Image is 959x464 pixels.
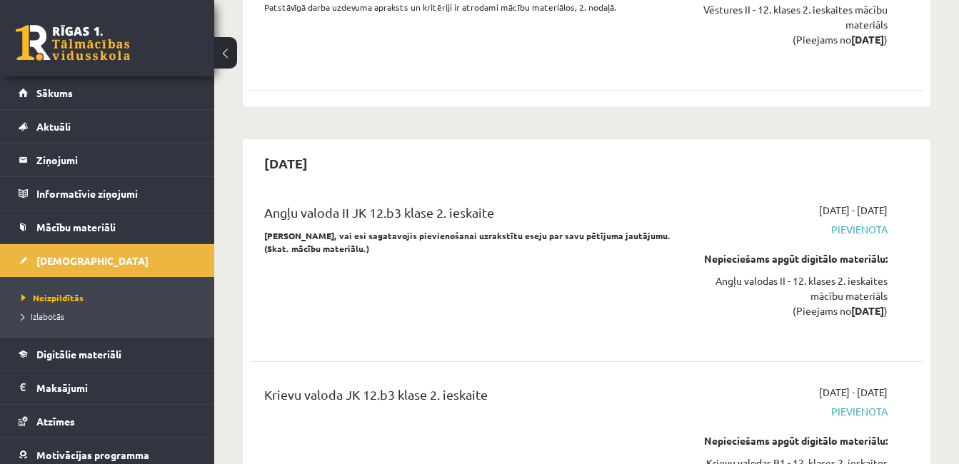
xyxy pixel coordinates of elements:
[19,371,196,404] a: Maksājumi
[851,304,884,317] strong: [DATE]
[19,177,196,210] a: Informatīvie ziņojumi
[36,177,196,210] legend: Informatīvie ziņojumi
[19,76,196,109] a: Sākums
[19,244,196,277] a: [DEMOGRAPHIC_DATA]
[19,143,196,176] a: Ziņojumi
[19,110,196,143] a: Aktuāli
[36,448,149,461] span: Motivācijas programma
[264,1,616,13] span: Patstāvīgā darba uzdevuma apraksts un kritēriji ir atrodami mācību materiālos, 2. nodaļā.
[36,143,196,176] legend: Ziņojumi
[19,405,196,438] a: Atzīmes
[264,230,671,254] strong: [PERSON_NAME], vai esi sagatavojis pievienošanai uzrakstītu eseju par savu pētījuma jautājumu. (S...
[694,433,888,448] div: Nepieciešams apgūt digitālo materiālu:
[36,120,71,133] span: Aktuāli
[36,415,75,428] span: Atzīmes
[36,86,73,99] span: Sākums
[36,371,196,404] legend: Maksājumi
[694,404,888,419] span: Pievienota
[21,291,200,304] a: Neizpildītās
[694,273,888,318] div: Angļu valodas II - 12. klases 2. ieskaites mācību materiāls (Pieejams no )
[21,311,64,322] span: Izlabotās
[819,203,888,218] span: [DATE] - [DATE]
[21,310,200,323] a: Izlabotās
[250,146,322,180] h2: [DATE]
[21,292,84,303] span: Neizpildītās
[694,2,888,47] div: Vēstures II - 12. klases 2. ieskaites mācību materiāls (Pieejams no )
[36,348,121,360] span: Digitālie materiāli
[264,385,673,411] div: Krievu valoda JK 12.b3 klase 2. ieskaite
[694,222,888,237] span: Pievienota
[819,385,888,400] span: [DATE] - [DATE]
[694,251,888,266] div: Nepieciešams apgūt digitālo materiālu:
[16,25,130,61] a: Rīgas 1. Tālmācības vidusskola
[851,33,884,46] strong: [DATE]
[19,338,196,370] a: Digitālie materiāli
[36,254,149,267] span: [DEMOGRAPHIC_DATA]
[19,211,196,243] a: Mācību materiāli
[36,221,116,233] span: Mācību materiāli
[264,203,673,229] div: Angļu valoda II JK 12.b3 klase 2. ieskaite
